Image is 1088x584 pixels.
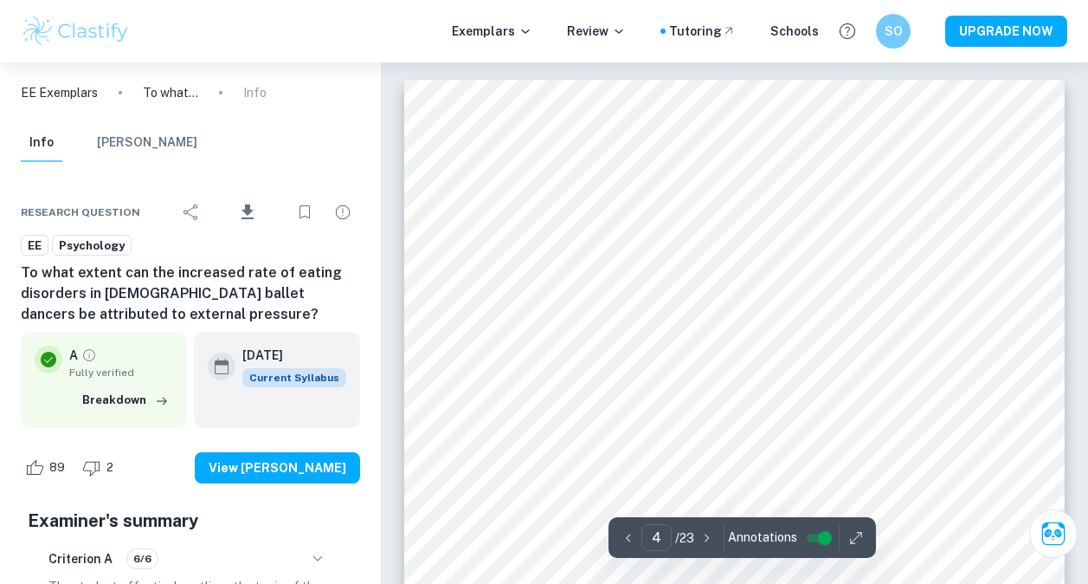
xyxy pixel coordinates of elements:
h6: SO [884,22,904,41]
button: [PERSON_NAME] [97,124,197,162]
a: EE [21,235,48,256]
button: SO [876,14,911,49]
span: 2 [97,459,123,477]
a: EE Exemplars [21,83,98,102]
p: A [69,346,78,365]
button: View [PERSON_NAME] [195,452,360,483]
a: Schools [770,22,819,41]
span: 89 [40,459,74,477]
p: Info [243,83,267,102]
h6: Criterion A [48,549,113,568]
p: Exemplars [452,22,532,41]
a: Psychology [52,235,132,256]
button: Ask Clai [1029,509,1078,558]
div: Bookmark [287,195,322,230]
img: Clastify logo [21,14,131,49]
button: UPGRADE NOW [945,16,1067,47]
div: Download [212,190,284,235]
span: 6/6 [127,551,158,567]
span: Research question [21,204,140,220]
button: Help and Feedback [833,16,862,46]
div: Dislike [78,454,123,482]
h6: [DATE] [242,346,332,365]
span: EE [22,237,48,255]
p: Review [567,22,626,41]
h5: Examiner's summary [28,508,353,534]
span: Fully verified [69,365,173,380]
p: / 23 [675,529,694,548]
button: Breakdown [78,387,173,413]
button: Info [21,124,62,162]
span: Current Syllabus [242,368,346,387]
a: Grade fully verified [81,347,97,363]
p: To what extent can the increased rate of eating disorders in [DEMOGRAPHIC_DATA] ballet dancers be... [143,83,198,102]
div: Report issue [325,195,360,230]
span: Annotations [728,529,797,547]
a: Tutoring [669,22,736,41]
h6: To what extent can the increased rate of eating disorders in [DEMOGRAPHIC_DATA] ballet dancers be... [21,263,360,325]
div: This exemplar is based on the current syllabus. Feel free to refer to it for inspiration/ideas wh... [242,368,346,387]
div: Like [21,454,74,482]
div: Share [174,195,209,230]
span: Psychology [53,237,131,255]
